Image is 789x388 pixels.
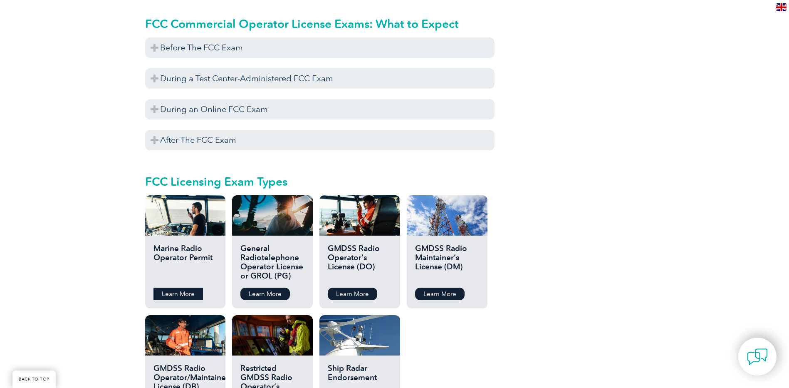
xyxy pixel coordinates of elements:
h3: Before The FCC Exam [145,37,495,58]
h2: FCC Commercial Operator License Exams: What to Expect [145,17,495,30]
img: contact-chat.png [747,346,768,367]
h2: GMDSS Radio Maintainer’s License (DM) [415,244,479,281]
a: Learn More [240,288,290,300]
h2: GMDSS Radio Operator’s License (DO) [328,244,391,281]
img: en [776,3,787,11]
h3: During an Online FCC Exam [145,99,495,119]
h3: After The FCC Exam [145,130,495,150]
h2: Marine Radio Operator Permit [153,244,217,281]
h2: General Radiotelephone Operator License or GROL (PG) [240,244,304,281]
h3: During a Test Center-Administered FCC Exam [145,68,495,89]
a: BACK TO TOP [12,371,56,388]
a: Learn More [328,288,377,300]
a: Learn More [153,288,203,300]
a: Learn More [415,288,465,300]
h2: FCC Licensing Exam Types [145,175,495,188]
